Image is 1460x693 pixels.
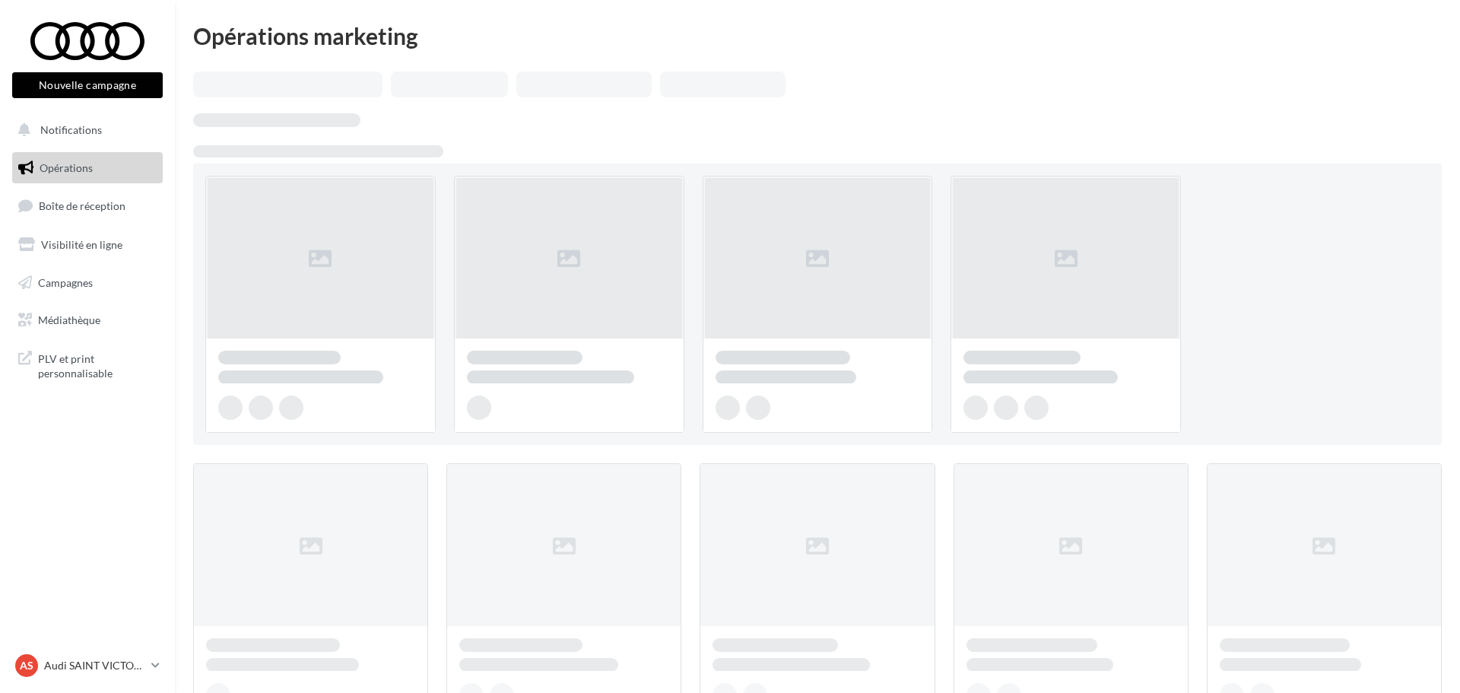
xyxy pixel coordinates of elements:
[193,24,1442,47] div: Opérations marketing
[12,72,163,98] button: Nouvelle campagne
[9,114,160,146] button: Notifications
[40,161,93,174] span: Opérations
[9,189,166,222] a: Boîte de réception
[38,275,93,288] span: Campagnes
[12,651,163,680] a: AS Audi SAINT VICTORET
[9,342,166,387] a: PLV et print personnalisable
[44,658,145,673] p: Audi SAINT VICTORET
[38,348,157,381] span: PLV et print personnalisable
[20,658,33,673] span: AS
[40,123,102,136] span: Notifications
[9,152,166,184] a: Opérations
[9,304,166,336] a: Médiathèque
[38,313,100,326] span: Médiathèque
[9,267,166,299] a: Campagnes
[9,229,166,261] a: Visibilité en ligne
[39,199,125,212] span: Boîte de réception
[41,238,122,251] span: Visibilité en ligne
